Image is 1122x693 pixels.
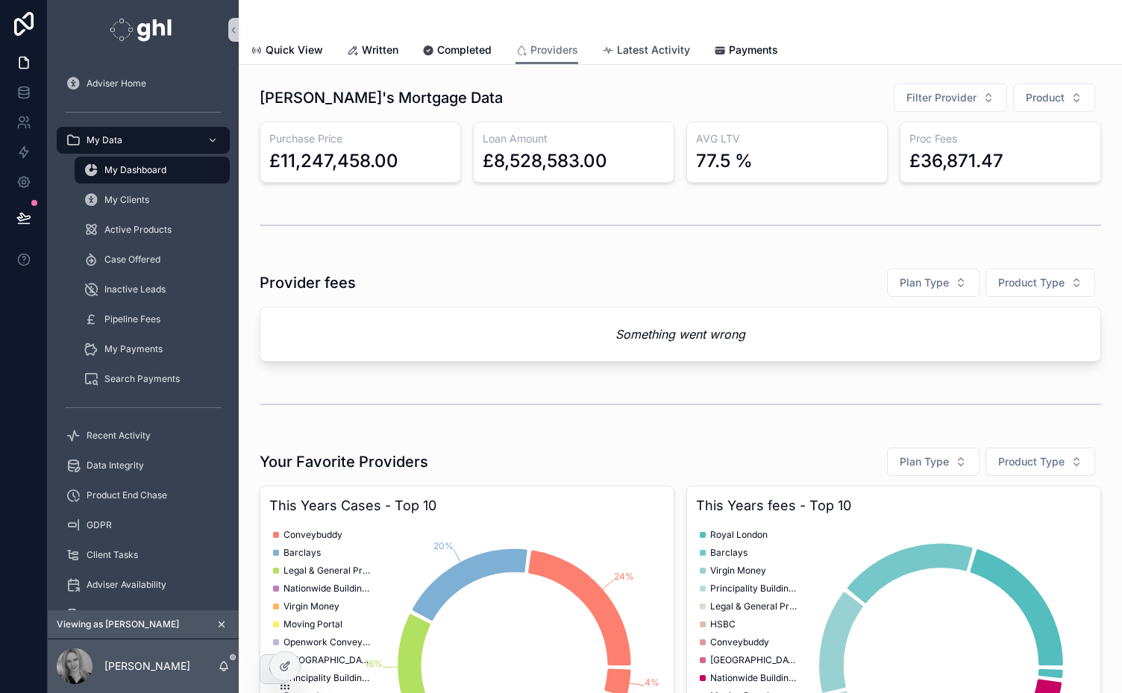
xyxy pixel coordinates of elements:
[87,78,146,90] span: Adviser Home
[900,454,949,469] span: Plan Type
[87,519,112,531] span: GDPR
[985,269,1095,297] button: Select Button
[696,495,1091,516] h3: This Years fees - Top 10
[48,60,239,610] div: scrollable content
[269,495,665,516] h3: This Years Cases - Top 10
[269,131,451,146] h3: Purchase Price
[894,84,1007,112] button: Select Button
[104,373,180,385] span: Search Payments
[104,659,190,674] p: [PERSON_NAME]
[57,482,230,509] a: Product End Chase
[75,186,230,213] a: My Clients
[57,452,230,479] a: Data Integrity
[87,460,144,471] span: Data Integrity
[75,157,230,184] a: My Dashboard
[260,272,356,293] h1: Provider fees
[985,448,1095,476] button: Select Button
[57,571,230,598] a: Adviser Availability
[433,540,454,551] tspan: 20%
[260,451,428,472] h1: Your Favorite Providers
[614,571,634,582] tspan: 24%
[57,127,230,154] a: My Data
[269,149,398,173] div: £11,247,458.00
[57,601,230,628] a: Contacts
[422,37,492,66] a: Completed
[710,654,800,666] span: [GEOGRAPHIC_DATA]
[696,131,878,146] h3: AVG LTV
[87,579,166,591] span: Adviser Availability
[283,654,373,666] span: [GEOGRAPHIC_DATA]
[900,275,949,290] span: Plan Type
[104,343,163,355] span: My Payments
[530,43,578,57] span: Providers
[437,43,492,57] span: Completed
[347,37,398,66] a: Written
[887,269,980,297] button: Select Button
[998,275,1065,290] span: Product Type
[1013,84,1095,112] button: Select Button
[998,454,1065,469] span: Product Type
[75,216,230,243] a: Active Products
[87,609,125,621] span: Contacts
[602,37,690,66] a: Latest Activity
[110,18,176,42] img: App logo
[906,90,977,105] span: Filter Provider
[615,325,745,343] em: Something went wrong
[87,430,151,442] span: Recent Activity
[710,529,768,541] span: Royal London
[617,43,690,57] span: Latest Activity
[1026,90,1065,105] span: Product
[283,672,373,684] span: Principality Building Society
[887,448,980,476] button: Select Button
[57,422,230,449] a: Recent Activity
[710,565,766,577] span: Virgin Money
[283,547,321,559] span: Barclays
[710,672,800,684] span: Nationwide Building Society
[57,542,230,568] a: Client Tasks
[104,194,149,206] span: My Clients
[283,529,342,541] span: Conveybuddy
[75,306,230,333] a: Pipeline Fees
[909,131,1091,146] h3: Proc Fees
[104,224,172,236] span: Active Products
[710,583,800,595] span: Principality Building Society
[710,636,769,648] span: Conveybuddy
[283,583,373,595] span: Nationwide Building Society
[283,601,339,612] span: Virgin Money
[710,547,748,559] span: Barclays
[104,283,166,295] span: Inactive Leads
[483,131,665,146] h3: Loan Amount
[483,149,607,173] div: £8,528,583.00
[75,276,230,303] a: Inactive Leads
[710,618,736,630] span: HSBC
[696,149,753,173] div: 77.5 %
[87,134,122,146] span: My Data
[283,636,373,648] span: Openwork Conveyancing
[283,565,373,577] span: Legal & General Protection
[515,37,578,65] a: Providers
[283,618,342,630] span: Moving Portal
[104,254,160,266] span: Case Offered
[57,618,179,630] span: Viewing as [PERSON_NAME]
[104,164,166,176] span: My Dashboard
[714,37,778,66] a: Payments
[909,149,1003,173] div: £36,871.47
[57,70,230,97] a: Adviser Home
[251,37,323,66] a: Quick View
[75,336,230,363] a: My Payments
[365,658,383,669] tspan: 16%
[104,313,160,325] span: Pipeline Fees
[87,489,167,501] span: Product End Chase
[710,601,800,612] span: Legal & General Protection
[87,549,138,561] span: Client Tasks
[260,87,503,108] h1: [PERSON_NAME]'s Mortgage Data
[645,677,659,688] tspan: 4%
[57,512,230,539] a: GDPR
[362,43,398,57] span: Written
[75,246,230,273] a: Case Offered
[266,43,323,57] span: Quick View
[75,366,230,392] a: Search Payments
[729,43,778,57] span: Payments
